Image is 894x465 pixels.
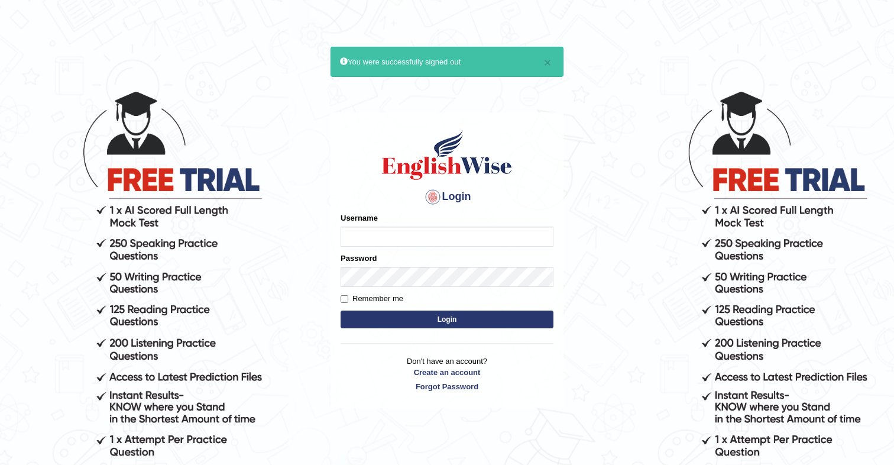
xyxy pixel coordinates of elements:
[341,253,377,264] label: Password
[341,293,403,305] label: Remember me
[341,188,553,206] h4: Login
[341,356,553,392] p: Don't have an account?
[544,56,551,69] button: ×
[341,311,553,328] button: Login
[331,47,563,77] div: You were successfully signed out
[341,295,348,303] input: Remember me
[341,367,553,378] a: Create an account
[341,381,553,392] a: Forgot Password
[380,128,514,182] img: Logo of English Wise sign in for intelligent practice with AI
[341,212,378,224] label: Username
